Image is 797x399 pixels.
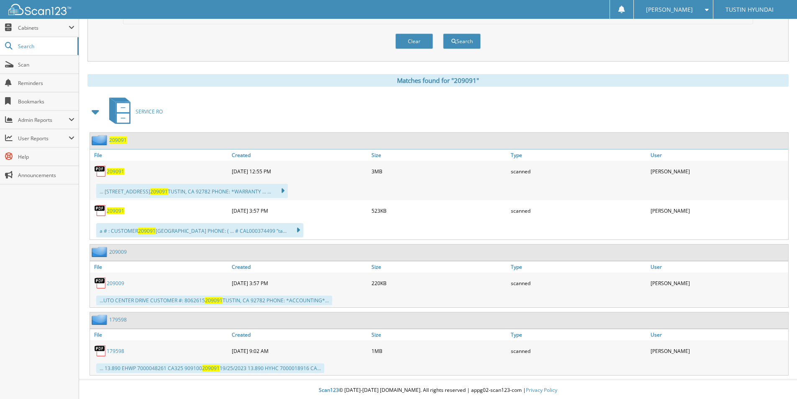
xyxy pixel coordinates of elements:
a: Type [509,329,648,340]
div: [PERSON_NAME] [648,275,788,291]
a: Size [369,261,509,273]
span: 209091 [205,297,223,304]
div: Matches found for "209091" [87,74,789,87]
button: Clear [395,33,433,49]
div: ...UTO CENTER DRIVE CUSTOMER #: 8062615 TUSTIN, CA 92782 PHONE: *ACCOUNTING*... [96,296,332,305]
img: PDF.png [94,277,107,289]
div: ... 13.890 EHWP 7000048261 CA325 909100 19/25/2023 13.890 HYHC 7000018916 CA... [96,363,324,373]
a: 209009 [107,280,124,287]
div: scanned [509,342,648,359]
div: [DATE] 3:57 PM [230,202,369,219]
span: 209091 [150,188,168,195]
div: [PERSON_NAME] [648,163,788,180]
div: [PERSON_NAME] [648,202,788,219]
a: User [648,149,788,161]
div: a # : CUSTOMER [GEOGRAPHIC_DATA] PHONE: ( ... # CAL000374499 “ta... [96,223,303,237]
img: PDF.png [94,204,107,217]
a: 209091 [107,207,124,214]
span: Bookmarks [18,98,74,105]
button: Search [443,33,481,49]
a: Created [230,329,369,340]
a: SERVICE RO [104,95,163,128]
a: Size [369,149,509,161]
span: 209091 [202,365,220,372]
a: File [90,149,230,161]
div: 220KB [369,275,509,291]
span: Help [18,153,74,160]
div: 3MB [369,163,509,180]
span: Cabinets [18,24,69,31]
a: User [648,329,788,340]
a: Type [509,261,648,273]
a: File [90,261,230,273]
div: 523KB [369,202,509,219]
span: Announcements [18,172,74,179]
a: 209009 [109,248,127,255]
div: [DATE] 12:55 PM [230,163,369,180]
div: [DATE] 3:57 PM [230,275,369,291]
span: Reminders [18,80,74,87]
img: folder2.png [92,135,109,145]
div: [DATE] 9:02 AM [230,342,369,359]
a: 209091 [107,168,124,175]
div: [PERSON_NAME] [648,342,788,359]
div: ... [STREET_ADDRESS] TUSTIN, CA 92782 PHONE: *WARRANTY ... ... [96,184,288,198]
div: 1MB [369,342,509,359]
div: scanned [509,163,648,180]
span: User Reports [18,135,69,142]
span: Search [18,43,73,50]
div: scanned [509,202,648,219]
a: User [648,261,788,273]
span: Admin Reports [18,116,69,124]
img: scan123-logo-white.svg [8,4,71,15]
span: [PERSON_NAME] [646,7,693,12]
span: SERVICE RO [136,108,163,115]
img: PDF.png [94,165,107,178]
span: Scan [18,61,74,68]
img: PDF.png [94,345,107,357]
a: File [90,329,230,340]
a: 179598 [107,348,124,355]
a: 179598 [109,316,127,323]
span: TUSTIN HYUNDAI [725,7,774,12]
img: folder2.png [92,314,109,325]
a: Created [230,149,369,161]
a: 209091 [109,136,127,144]
a: Privacy Policy [526,386,557,394]
img: folder2.png [92,247,109,257]
div: scanned [509,275,648,291]
span: Scan123 [319,386,339,394]
a: Type [509,149,648,161]
span: 209091 [138,227,156,234]
a: Size [369,329,509,340]
a: Created [230,261,369,273]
